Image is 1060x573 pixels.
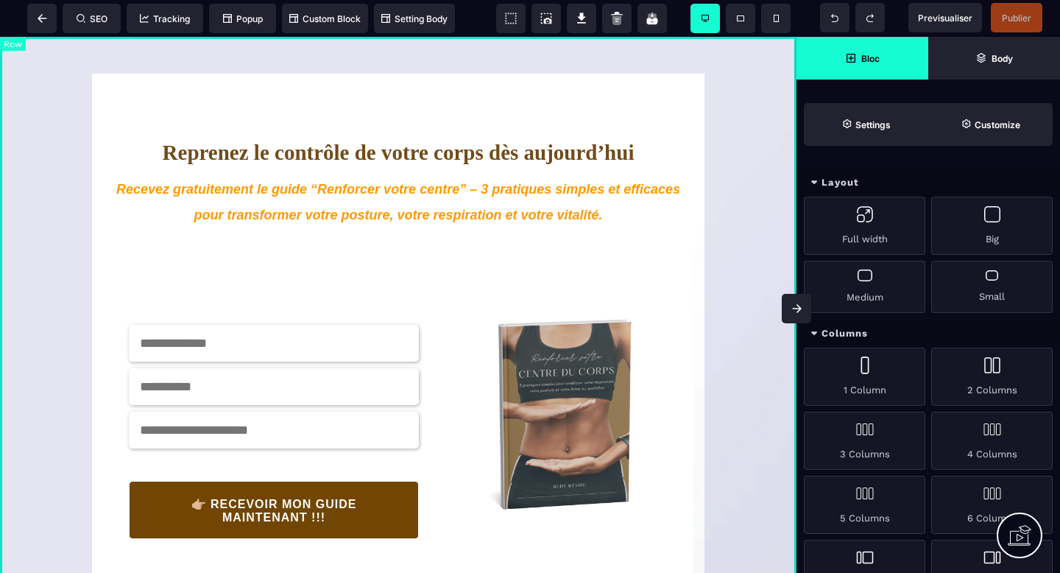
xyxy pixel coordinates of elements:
div: Layout [796,169,1060,197]
span: Previsualiser [918,13,972,24]
span: Screenshot [531,4,561,33]
div: 4 Columns [931,412,1053,470]
span: View components [496,4,526,33]
span: Preview [908,3,982,32]
span: Tracking [140,13,190,24]
i: Recevez gratuitement le guide “Renforcer votre centre” – 3 pratiques simples et efficaces pour tr... [116,145,684,186]
div: Columns [796,320,1060,348]
span: Open Blocks [796,37,928,80]
img: b5817189f640a198fbbb5bc8c2515528_10.png [434,259,682,496]
div: Small [931,261,1053,313]
div: 1 Column [804,348,925,406]
span: Open Style Manager [928,103,1053,146]
span: SEO [77,13,107,24]
span: Custom Block [289,13,361,24]
button: 👉🏼 RECEVOIR MON GUIDE MAINTENANT !!! [129,444,419,502]
div: 6 Columns [931,476,1053,534]
strong: Settings [855,119,891,130]
div: Full width [804,197,925,255]
span: Publier [1002,13,1031,24]
div: Medium [804,261,925,313]
strong: Body [992,53,1013,64]
span: Open Layer Manager [928,37,1060,80]
div: 5 Columns [804,476,925,534]
div: Big [931,197,1053,255]
div: 2 Columns [931,348,1053,406]
strong: Customize [975,119,1020,130]
span: Settings [804,103,928,146]
strong: Bloc [861,53,880,64]
span: Popup [223,13,263,24]
div: 3 Columns [804,412,925,470]
span: Setting Body [381,13,448,24]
